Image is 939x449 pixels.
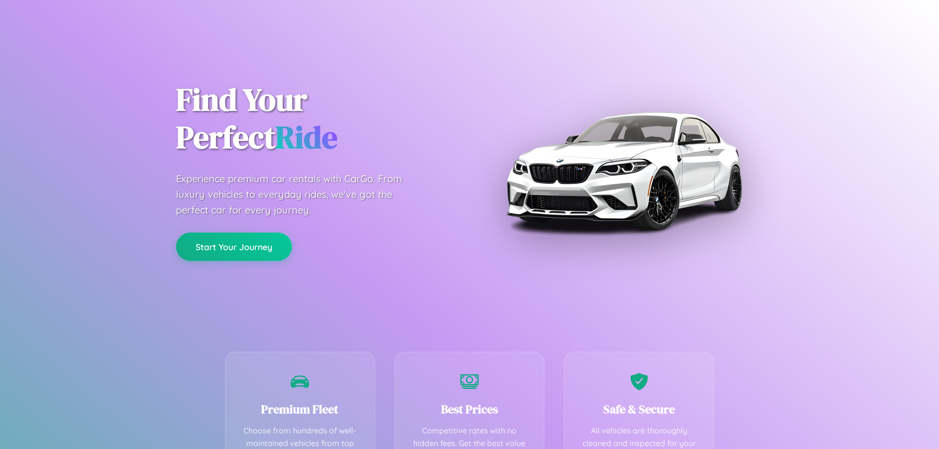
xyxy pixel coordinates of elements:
[176,171,421,218] p: Experience premium car rentals with CarGo. From luxury vehicles to everyday rides, we've got the ...
[240,401,360,417] h3: Premium Fleet
[410,401,530,417] h3: Best Prices
[176,81,455,156] h1: Find Your Perfect
[501,49,746,293] img: Premium BMW car rental vehicle
[176,233,292,261] button: Start Your Journey
[579,401,699,417] h3: Safe & Secure
[275,116,337,158] span: Ride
